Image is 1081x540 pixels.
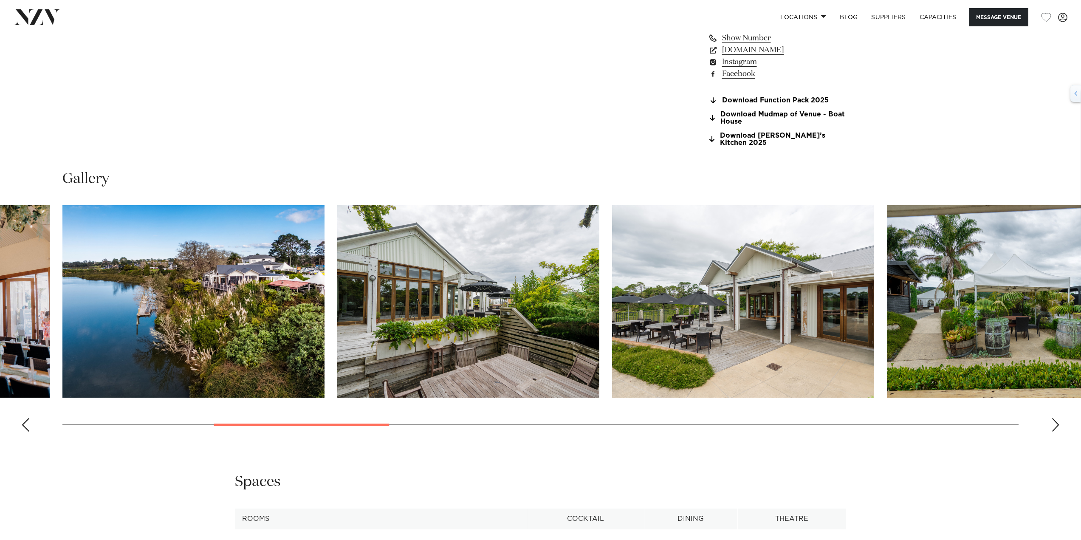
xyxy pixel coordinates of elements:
a: BLOG [833,8,864,26]
th: Dining [644,509,737,529]
a: Capacities [913,8,963,26]
th: Rooms [235,509,527,529]
a: Download [PERSON_NAME]’s Kitchen 2025 [708,132,847,147]
a: SUPPLIERS [864,8,912,26]
th: Theatre [737,509,846,529]
a: Download Mudmap of Venue - Boat House [708,111,847,125]
a: Download Function Pack 2025 [708,97,847,105]
swiper-slide: 4 / 19 [62,205,325,398]
h2: Gallery [62,170,109,189]
swiper-slide: 6 / 19 [612,205,874,398]
a: Instagram [708,56,847,68]
a: Locations [773,8,833,26]
a: [DOMAIN_NAME] [708,44,847,56]
img: nzv-logo.png [14,9,60,25]
th: Cocktail [527,509,644,529]
swiper-slide: 5 / 19 [337,205,599,398]
button: Message Venue [969,8,1028,26]
a: Show Number [708,32,847,44]
h2: Spaces [235,472,281,492]
a: Facebook [708,68,847,80]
